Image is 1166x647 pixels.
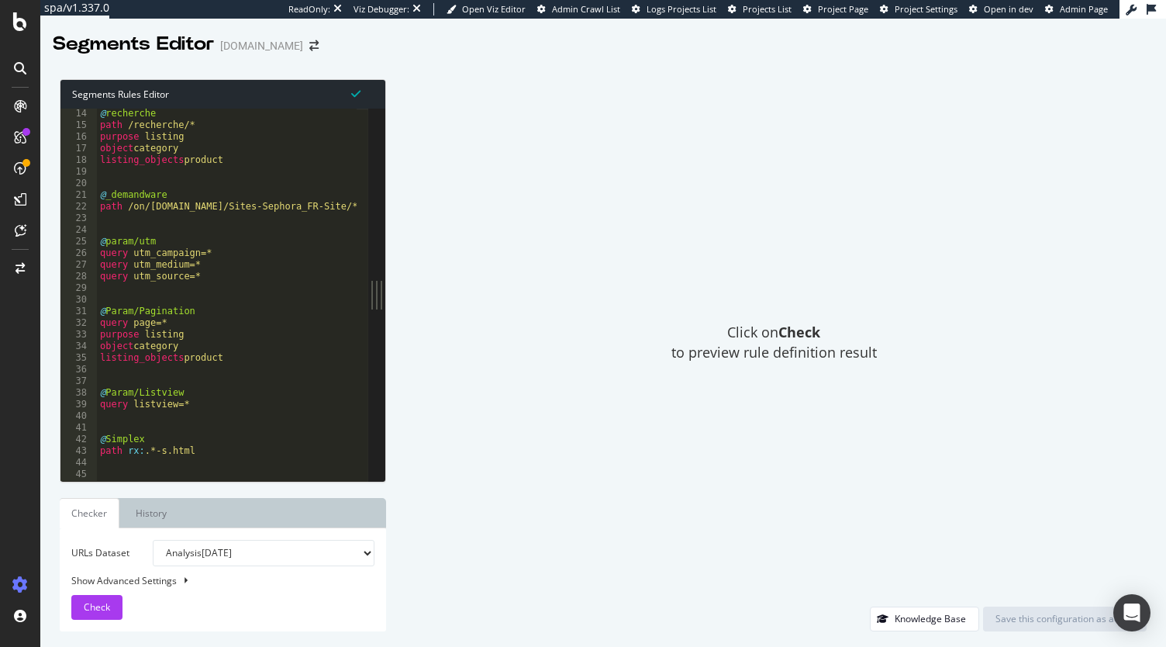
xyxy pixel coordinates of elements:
[60,540,141,566] label: URLs Dataset
[60,399,97,410] div: 39
[60,154,97,166] div: 18
[60,166,97,178] div: 19
[60,259,97,271] div: 27
[220,38,303,54] div: [DOMAIN_NAME]
[60,143,97,154] div: 17
[60,294,97,306] div: 30
[60,410,97,422] div: 40
[60,422,97,434] div: 41
[647,3,716,15] span: Logs Projects List
[1060,3,1108,15] span: Admin Page
[60,498,119,528] a: Checker
[995,612,1134,625] div: Save this configuration as active
[60,317,97,329] div: 32
[983,607,1147,631] button: Save this configuration as active
[309,40,319,51] div: arrow-right-arrow-left
[60,247,97,259] div: 26
[743,3,792,15] span: Projects List
[60,480,97,492] div: 46
[1045,3,1108,16] a: Admin Page
[969,3,1033,16] a: Open in dev
[60,469,97,480] div: 45
[123,498,179,528] a: History
[60,352,97,364] div: 35
[354,3,409,16] div: Viz Debugger:
[60,213,97,224] div: 23
[60,329,97,341] div: 33
[60,375,97,387] div: 37
[53,31,214,57] div: Segments Editor
[351,86,360,101] span: Syntax is valid
[60,224,97,236] div: 24
[60,341,97,352] div: 34
[84,600,110,614] span: Check
[288,3,330,16] div: ReadOnly:
[71,595,122,620] button: Check
[984,3,1033,15] span: Open in dev
[537,3,620,16] a: Admin Crawl List
[60,119,97,131] div: 15
[60,236,97,247] div: 25
[60,364,97,375] div: 36
[818,3,868,15] span: Project Page
[60,445,97,457] div: 43
[60,457,97,469] div: 44
[60,80,385,109] div: Segments Rules Editor
[60,434,97,445] div: 42
[60,131,97,143] div: 16
[552,3,620,15] span: Admin Crawl List
[895,612,966,625] div: Knowledge Base
[60,189,97,201] div: 21
[60,271,97,282] div: 28
[60,282,97,294] div: 29
[60,178,97,189] div: 20
[60,387,97,399] div: 38
[60,108,97,119] div: 14
[462,3,526,15] span: Open Viz Editor
[728,3,792,16] a: Projects List
[870,607,979,631] button: Knowledge Base
[60,201,97,213] div: 22
[671,323,877,362] span: Click on to preview rule definition result
[447,3,526,16] a: Open Viz Editor
[1113,594,1150,631] div: Open Intercom Messenger
[60,306,97,317] div: 31
[870,612,979,625] a: Knowledge Base
[60,574,363,587] div: Show Advanced Settings
[632,3,716,16] a: Logs Projects List
[778,323,820,341] strong: Check
[880,3,957,16] a: Project Settings
[895,3,957,15] span: Project Settings
[803,3,868,16] a: Project Page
